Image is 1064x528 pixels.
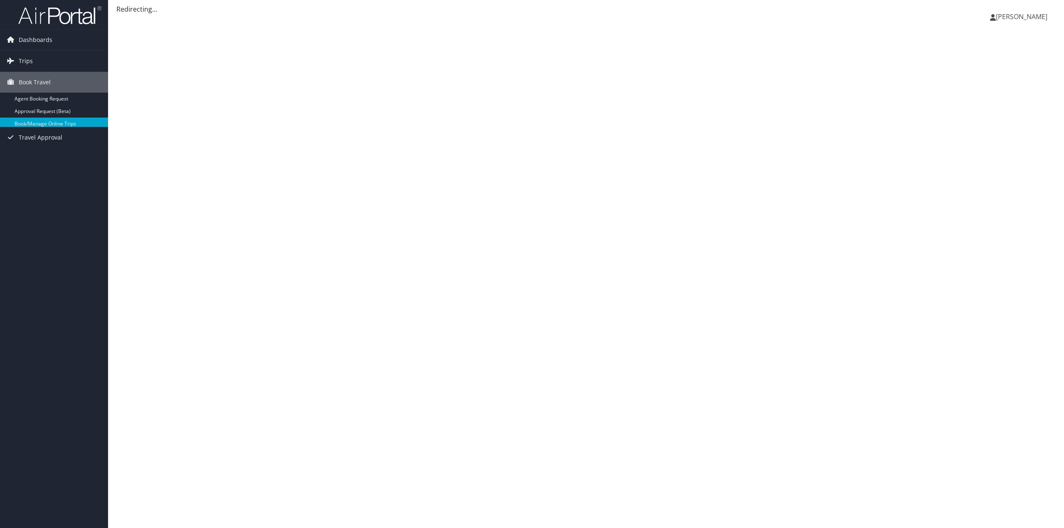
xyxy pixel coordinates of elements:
img: airportal-logo.png [18,5,101,25]
span: Book Travel [19,72,51,93]
span: [PERSON_NAME] [996,12,1047,21]
span: Travel Approval [19,127,62,148]
div: Redirecting... [116,4,1056,14]
a: [PERSON_NAME] [990,4,1056,29]
span: Dashboards [19,29,52,50]
span: Trips [19,51,33,71]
